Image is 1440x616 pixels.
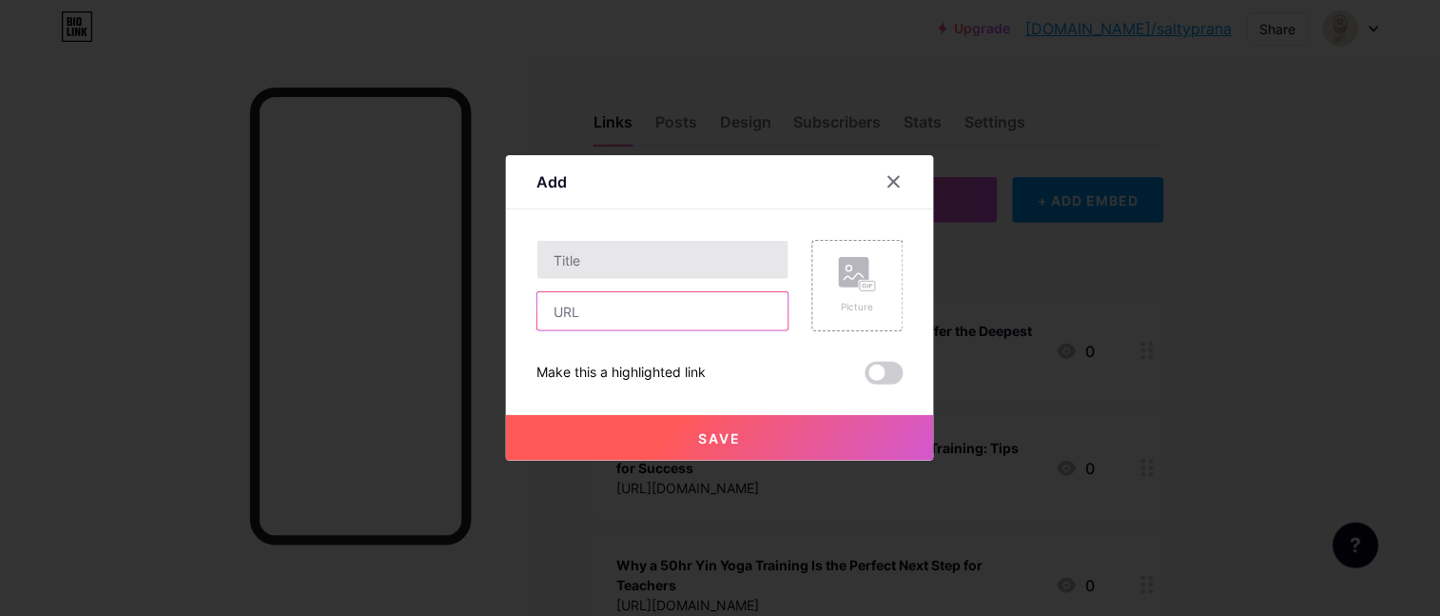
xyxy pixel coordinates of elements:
div: Make this a highlighted link [536,362,706,385]
input: Title [537,241,788,279]
span: Save [699,430,742,447]
button: Save [506,415,934,461]
input: URL [537,292,788,330]
div: Add [536,170,567,193]
div: Picture [839,300,877,314]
